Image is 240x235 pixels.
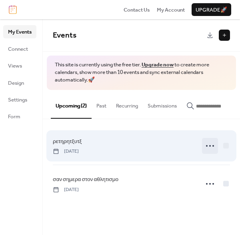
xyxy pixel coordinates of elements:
[51,90,92,119] button: Upcoming (2)
[3,93,36,106] a: Settings
[9,5,17,14] img: logo
[3,59,36,72] a: Views
[53,28,76,43] span: Events
[8,28,32,36] span: My Events
[143,90,182,118] button: Submissions
[8,96,27,104] span: Settings
[53,137,82,146] a: ρετηρητξυτξ
[55,61,228,84] span: This site is currently using the free tier. to create more calendars, show more than 10 events an...
[142,60,174,70] a: Upgrade now
[53,186,79,193] span: [DATE]
[157,6,185,14] a: My Account
[53,175,118,184] a: σαν σημερα στον αθλητισμο
[53,175,118,183] span: σαν σημερα στον αθλητισμο
[124,6,150,14] a: Contact Us
[111,90,143,118] button: Recurring
[53,137,82,145] span: ρετηρητξυτξ
[8,45,28,53] span: Connect
[53,148,79,155] span: [DATE]
[8,113,20,121] span: Form
[196,6,227,14] span: Upgrade 🚀
[8,79,24,87] span: Design
[3,110,36,123] a: Form
[3,25,36,38] a: My Events
[3,76,36,89] a: Design
[92,90,111,118] button: Past
[3,42,36,55] a: Connect
[192,3,231,16] button: Upgrade🚀
[8,62,22,70] span: Views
